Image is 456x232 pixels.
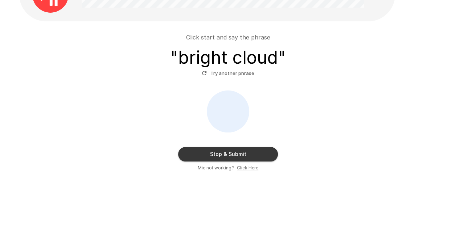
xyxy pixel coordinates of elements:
[186,33,270,42] p: Click start and say the phrase
[178,147,278,161] button: Stop & Submit
[198,164,234,172] span: Mic not working?
[170,47,286,68] h3: " bright cloud "
[200,68,256,79] button: Try another phrase
[237,165,258,170] u: Click Here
